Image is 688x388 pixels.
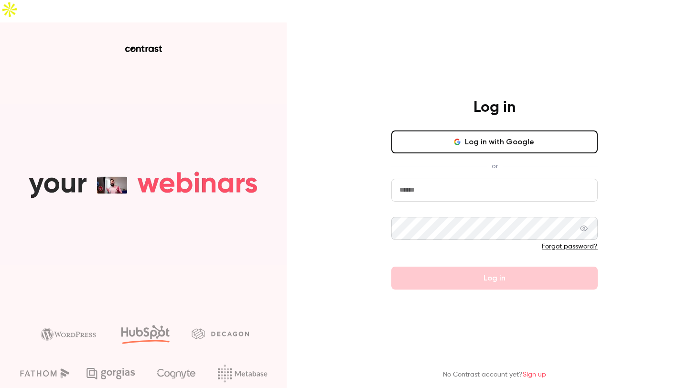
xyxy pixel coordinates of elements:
[443,370,546,380] p: No Contrast account yet?
[487,161,503,171] span: or
[473,98,516,117] h4: Log in
[542,243,598,250] a: Forgot password?
[192,328,249,339] img: decagon
[391,130,598,153] button: Log in with Google
[523,371,546,378] a: Sign up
